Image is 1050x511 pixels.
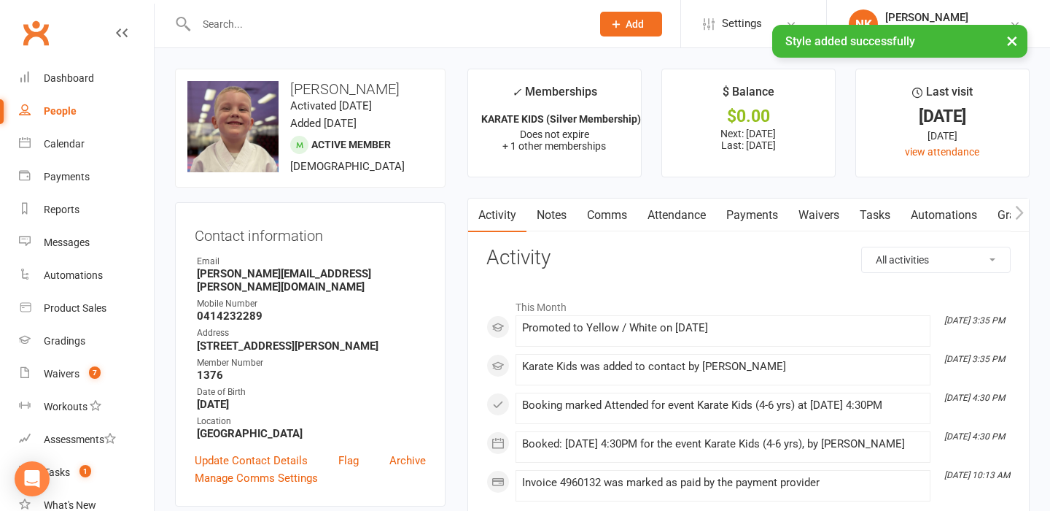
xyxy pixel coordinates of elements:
[520,128,589,140] span: Does not expire
[19,226,154,259] a: Messages
[522,322,924,334] div: Promoted to Yellow / White on [DATE]
[338,452,359,469] a: Flag
[788,199,849,232] a: Waivers
[722,7,762,40] span: Settings
[723,82,774,109] div: $ Balance
[44,302,106,314] div: Product Sales
[577,199,637,232] a: Comms
[197,385,426,399] div: Date of Birth
[522,361,924,373] div: Karate Kids was added to contact by [PERSON_NAME]
[944,315,1005,326] i: [DATE] 3:35 PM
[197,310,426,323] strong: 0414232289
[637,199,716,232] a: Attendance
[44,499,96,511] div: What's New
[44,72,94,84] div: Dashboard
[19,193,154,226] a: Reports
[481,113,641,125] strong: KARATE KIDS (Silver Membership)
[197,255,426,269] div: Email
[197,398,426,411] strong: [DATE]
[512,82,597,109] div: Memberships
[486,247,1011,269] h3: Activity
[512,85,521,99] i: ✓
[389,452,426,469] a: Archive
[675,109,822,124] div: $0.00
[944,393,1005,403] i: [DATE] 4:30 PM
[772,25,1027,58] div: Style added successfully
[195,452,308,469] a: Update Contact Details
[486,292,1011,315] li: This Month
[290,99,372,112] time: Activated [DATE]
[999,25,1025,56] button: ×
[195,222,426,244] h3: Contact information
[19,62,154,95] a: Dashboard
[849,199,901,232] a: Tasks
[19,292,154,325] a: Product Sales
[187,81,433,97] h3: [PERSON_NAME]
[79,465,91,477] span: 1
[44,401,87,412] div: Workouts
[905,146,979,158] a: view attendance
[522,438,924,450] div: Booked: [DATE] 4:30PM for the event Karate Kids (4-6 yrs), by [PERSON_NAME]
[44,368,79,380] div: Waivers
[197,267,426,293] strong: [PERSON_NAME][EMAIL_ADDRESS][PERSON_NAME][DOMAIN_NAME]
[197,297,426,311] div: Mobile Number
[19,128,154,161] a: Calendar
[19,391,154,423] a: Workouts
[19,95,154,128] a: People
[885,24,1009,37] div: Goshukan Karate Academy
[197,427,426,440] strong: [GEOGRAPHIC_DATA]
[197,326,426,340] div: Address
[19,259,154,292] a: Automations
[19,325,154,358] a: Gradings
[19,456,154,489] a: Tasks 1
[197,339,426,353] strong: [STREET_ADDRESS][PERSON_NAME]
[944,354,1005,364] i: [DATE] 3:35 PM
[522,477,924,489] div: Invoice 4960132 was marked as paid by the payment provider
[468,199,526,232] a: Activity
[944,431,1005,442] i: [DATE] 4:30 PM
[44,204,79,215] div: Reports
[44,105,77,117] div: People
[19,358,154,391] a: Waivers 7
[290,117,357,130] time: Added [DATE]
[44,269,103,281] div: Automations
[15,461,50,496] div: Open Intercom Messenger
[869,109,1016,124] div: [DATE]
[197,369,426,382] strong: 1376
[626,18,644,30] span: Add
[290,160,405,173] span: [DEMOGRAPHIC_DATA]
[192,14,581,34] input: Search...
[44,138,85,150] div: Calendar
[885,11,1009,24] div: [PERSON_NAME]
[869,128,1016,144] div: [DATE]
[44,466,70,478] div: Tasks
[675,128,822,151] p: Next: [DATE] Last: [DATE]
[522,399,924,412] div: Booking marked Attended for event Karate Kids (4-6 yrs) at [DATE] 4:30PM
[912,82,973,109] div: Last visit
[901,199,987,232] a: Automations
[44,171,90,182] div: Payments
[600,12,662,36] button: Add
[19,423,154,456] a: Assessments
[197,356,426,370] div: Member Number
[849,9,878,39] div: NK
[89,366,101,379] span: 7
[19,161,154,193] a: Payments
[44,335,85,347] div: Gradings
[187,81,279,172] img: image1748839292.png
[17,15,54,51] a: Clubworx
[195,469,318,487] a: Manage Comms Settings
[44,237,90,248] div: Messages
[502,140,606,152] span: + 1 other memberships
[526,199,577,232] a: Notes
[197,415,426,429] div: Location
[944,470,1010,480] i: [DATE] 10:13 AM
[716,199,788,232] a: Payments
[311,139,391,150] span: Active member
[44,434,116,445] div: Assessments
